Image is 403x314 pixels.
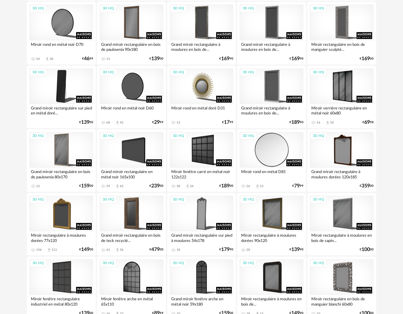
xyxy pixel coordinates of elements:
[120,121,124,124] div: 42
[97,129,166,192] a: 3D HQ Grand miroir rectangulaire en métal noir 165x100 59 Download icon 42 €23900
[151,248,160,252] span: 479
[292,184,303,188] div: € 99
[310,132,327,140] div: 3D HQ
[149,57,163,61] div: € 00
[100,41,163,53] div: Grand miroir rectangulaire en bois de paulownia 90x180
[167,66,236,128] a: 3D HQ Miroir rond en métal doré D31 12 €1799
[240,104,303,117] div: Grand miroir rectangulaire à moulures en bois de...
[291,248,300,252] span: 139
[149,184,163,188] div: € 00
[106,121,110,124] div: 68
[154,120,160,124] span: 29
[27,129,96,192] a: 3D HQ Grand miroir rectangulaire en bois de paulownia 80x170 12 €15900
[170,69,187,76] div: 3D HQ
[106,57,110,61] div: 15
[45,57,50,61] span: Download icon
[29,168,93,180] div: Grand miroir rectangulaire en bois de paulownia 80x170
[97,193,166,255] a: 3D HQ Grand miroir rectangulaire en bois de teck recyclé... 61 Download icon 36 €47900
[177,248,180,252] div: 10
[291,57,300,61] span: 169
[240,259,257,267] div: 3D HQ
[310,41,374,53] div: Miroir rectangulaire en bois de manguier sculpté...
[170,259,187,267] div: 3D HQ
[260,184,264,188] div: 15
[170,196,187,204] div: 3D HQ
[106,248,110,252] div: 61
[310,259,327,267] div: 3D HQ
[310,5,327,12] div: 3D HQ
[237,2,306,64] a: 3D HQ Grand miroir rectangulaire à moulures en bois de... €16990
[289,57,303,61] div: € 90
[81,248,90,252] span: 149
[82,57,93,61] div: € 99
[221,248,230,252] span: 179
[170,295,234,307] div: Grand miroir fenêtre arche en métal noir 59x180
[100,5,117,12] div: 3D HQ
[170,5,187,12] div: 3D HQ
[289,248,303,252] div: € 90
[222,120,233,124] div: € 99
[330,121,334,124] div: 10
[79,120,93,124] div: € 00
[307,193,376,255] a: 3D HQ Miroir rectangulaire à moulures en bois de sapin... €10000
[170,104,234,117] div: Miroir rond en métal doré D31
[240,231,303,244] div: Miroir rectangulaire à moulures dorées 90x120
[240,168,303,180] div: Miroir rond en métal D81
[307,129,376,192] a: 3D HQ Grand miroir rectangulaire à moulures dorées 120x185 €35900
[362,248,370,252] span: 100
[27,2,96,64] a: 3D HQ Miroir rond en métal noir D70 54 Download icon 30 €4699
[120,184,124,188] div: 42
[360,57,374,61] div: € 00
[310,168,374,180] div: Grand miroir rectangulaire à moulures dorées 120x185
[151,57,160,61] span: 139
[115,248,120,252] span: Download icon
[79,248,93,252] div: € 00
[100,196,117,204] div: 3D HQ
[151,184,160,188] span: 239
[27,193,96,255] a: 3D HQ Miroir rectangulaire à moulures dorées 77x120 156 Download icon 111 €14900
[237,66,306,128] a: 3D HQ Grand miroir rectangulaire à moulures en bois de... €18990
[240,41,303,53] div: Grand miroir rectangulaire à moulures en bois de...
[310,104,374,117] div: Miroir verrière rectangulaire en métal noir 60x80
[81,120,90,124] span: 139
[219,57,233,61] div: € 90
[120,248,124,252] div: 36
[310,295,374,307] div: Miroir rectangulaire en bois de manguier blanchi 60x80
[27,66,96,128] a: 3D HQ Grand miroir rectangulaire sur pied en métal doré... €13900
[240,69,257,76] div: 3D HQ
[360,184,374,188] div: € 00
[36,184,40,188] div: 12
[100,259,117,267] div: 3D HQ
[317,121,320,124] div: 16
[307,2,376,64] a: 3D HQ Miroir rectangulaire en bois de manguier sculpté... €16900
[84,57,90,61] span: 46
[170,168,234,180] div: Miroir fenêtre carré en métal noir 122x122
[177,184,180,188] div: 30
[30,132,46,140] div: 3D HQ
[190,184,194,188] div: 24
[246,184,250,188] div: 26
[106,184,110,188] div: 59
[115,184,120,189] span: Download icon
[240,132,257,140] div: 3D HQ
[240,5,257,12] div: 3D HQ
[237,129,306,192] a: 3D HQ Miroir rond en métal D81 26 Download icon 15 €7999
[30,259,46,267] div: 3D HQ
[307,66,376,128] a: 3D HQ Miroir verrière rectangulaire en métal noir 60x80 16 Download icon 10 €6998
[152,120,163,124] div: € 99
[289,120,303,124] div: € 90
[362,57,370,61] span: 169
[364,120,370,124] span: 69
[100,69,117,76] div: 3D HQ
[167,129,236,192] a: 3D HQ Miroir fenêtre carré en métal noir 122x122 30 Download icon 24 €18900
[170,41,234,53] div: Grand miroir rectangulaire à moulures en bois de...
[29,41,93,53] div: Miroir rond en métal noir D70
[362,184,370,188] span: 359
[219,184,233,188] div: € 00
[149,248,163,252] div: € 00
[240,295,303,307] div: Miroir rectangulaire à moulures en bois de...
[100,295,163,307] div: Miroir fenêtre arche en métal 65x110
[325,120,330,125] span: Download icon
[29,104,93,117] div: Grand miroir rectangulaire sur pied en métal doré...
[29,295,93,307] div: Miroir fenêtre rectangulaire industriel en métal 80x120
